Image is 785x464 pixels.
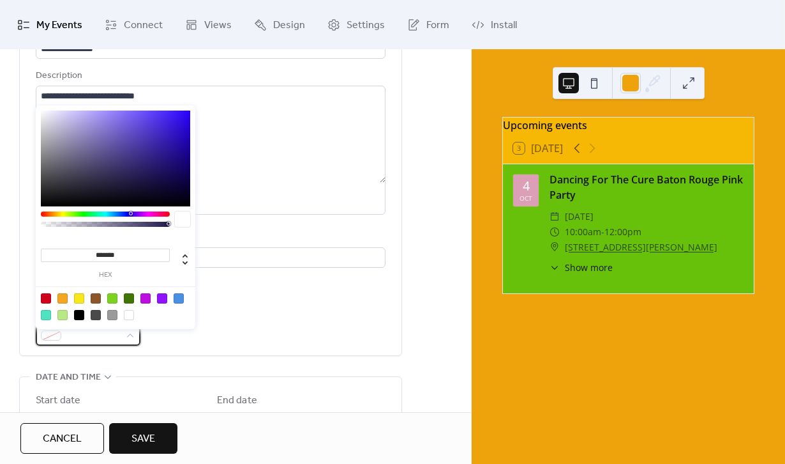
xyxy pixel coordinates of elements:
span: Date and time [36,370,101,385]
a: Settings [318,5,394,44]
div: Upcoming events [503,118,754,133]
span: Views [204,15,232,35]
div: ​ [549,261,560,274]
div: ​ [549,224,560,240]
div: End date [217,393,257,408]
span: - [601,224,604,240]
button: ​Show more [549,261,613,274]
div: #4A4A4A [91,310,101,320]
div: #417505 [124,293,134,304]
a: Form [398,5,459,44]
span: Design [273,15,305,35]
button: Save [109,423,177,454]
div: #8B572A [91,293,101,304]
span: Save [131,431,155,447]
span: Show more [565,261,613,274]
div: #4A90E2 [174,293,184,304]
a: Connect [95,5,172,44]
span: Form [426,15,449,35]
span: Time [309,411,329,426]
a: Install [462,5,527,44]
div: Description [36,68,383,84]
div: #50E3C2 [41,310,51,320]
div: #FFFFFF [124,310,134,320]
span: Time [128,411,148,426]
div: Oct [520,195,532,201]
div: 4 [523,180,530,192]
span: Date [217,411,236,426]
div: Location [36,230,383,245]
div: Dancing For The Cure Baton Rouge Pink Party [549,172,744,203]
div: #000000 [74,310,84,320]
div: #F8E71C [74,293,84,304]
span: Cancel [43,431,82,447]
div: #9013FE [157,293,167,304]
span: Connect [124,15,163,35]
div: Start date [36,393,80,408]
a: Design [244,5,315,44]
span: Date [36,411,55,426]
span: 12:00pm [604,224,641,240]
label: hex [41,272,170,279]
span: My Events [36,15,82,35]
a: Views [176,5,241,44]
div: ​ [549,240,560,255]
span: 10:00am [565,224,601,240]
span: Settings [347,15,385,35]
span: Install [491,15,517,35]
div: ​ [549,209,560,224]
div: #F5A623 [57,293,68,304]
a: My Events [8,5,92,44]
a: [STREET_ADDRESS][PERSON_NAME] [565,240,717,255]
div: #BD10E0 [140,293,151,304]
div: #B8E986 [57,310,68,320]
div: #D0021B [41,293,51,304]
div: #9B9B9B [107,310,117,320]
div: #7ED321 [107,293,117,304]
span: [DATE] [565,209,594,224]
button: Cancel [20,423,104,454]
